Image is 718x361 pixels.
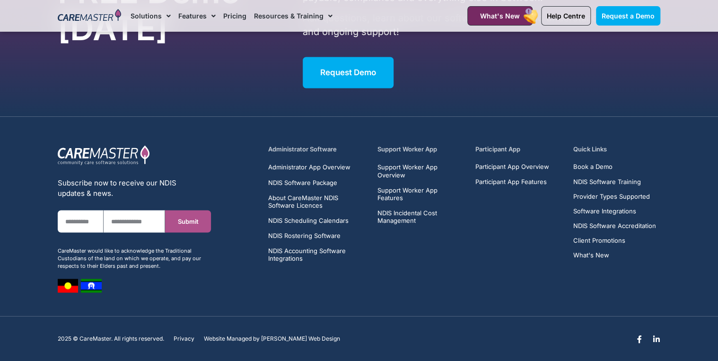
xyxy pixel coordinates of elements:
[480,12,520,20] span: What's New
[573,251,656,258] a: What's New
[573,178,641,185] span: NDIS Software Training
[58,177,211,198] div: Subscribe now to receive our NDIS updates & news.
[268,178,337,186] span: NDIS Software Package
[547,12,585,20] span: Help Centre
[320,68,376,77] span: Request Demo
[268,194,366,209] a: About CareMaster NDIS Software Licences
[303,57,394,88] a: Request Demo
[58,335,164,342] p: 2025 © CareMaster. All rights reserved.
[573,193,650,200] span: Provider Types Supported
[268,247,366,262] a: NDIS Accounting Software Integrations
[573,207,656,214] a: Software Integrations
[177,218,198,225] span: Submit
[268,231,341,239] span: NDIS Rostering Software
[573,145,660,154] h5: Quick Links
[268,216,366,224] a: NDIS Scheduling Calendars
[58,279,78,292] img: image 7
[377,186,464,201] a: Support Worker App Features
[541,6,591,26] a: Help Centre
[58,9,122,23] img: CareMaster Logo
[596,6,660,26] a: Request a Demo
[174,335,194,342] a: Privacy
[475,178,549,185] a: Participant App Features
[573,193,656,200] a: Provider Types Supported
[573,251,609,258] span: What's New
[573,222,656,229] a: NDIS Software Accreditation
[467,6,533,26] a: What's New
[377,145,464,154] h5: Support Worker App
[58,247,211,269] div: CareMaster would like to acknowledge the Traditional Custodians of the land on which we operate, ...
[475,163,549,170] a: Participant App Overview
[377,163,464,178] a: Support Worker App Overview
[165,210,211,232] button: Submit
[573,163,613,170] span: Book a Demo
[377,209,464,224] a: NDIS Incidental Cost Management
[475,178,547,185] span: Participant App Features
[268,163,366,171] a: Administrator App Overview
[81,279,102,292] img: image 8
[204,335,260,342] span: Website Managed by
[268,231,366,239] a: NDIS Rostering Software
[573,207,636,214] span: Software Integrations
[261,335,340,342] a: [PERSON_NAME] Web Design
[268,145,366,154] h5: Administrator Software
[602,12,655,20] span: Request a Demo
[573,163,656,170] a: Book a Demo
[475,145,562,154] h5: Participant App
[573,178,656,185] a: NDIS Software Training
[573,237,625,244] span: Client Promotions
[268,163,350,171] span: Administrator App Overview
[268,216,349,224] span: NDIS Scheduling Calendars
[268,178,366,186] a: NDIS Software Package
[573,237,656,244] a: Client Promotions
[58,145,150,166] img: CareMaster Logo Part
[58,210,211,242] form: New Form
